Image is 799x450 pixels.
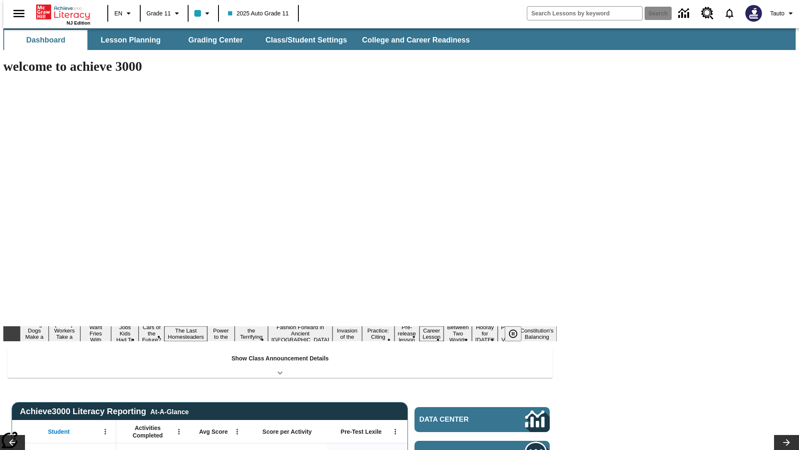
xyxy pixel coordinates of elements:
button: Slide 16 Point of View [498,323,517,344]
button: Slide 17 The Constitution's Balancing Act [517,320,557,347]
div: Home [36,3,90,25]
button: Slide 15 Hooray for Constitution Day! [472,323,498,344]
button: Slide 13 Career Lesson [419,326,444,341]
button: Slide 11 Mixed Practice: Citing Evidence [362,320,395,347]
div: Pause [505,326,530,341]
a: Notifications [719,2,740,24]
button: Slide 1 Diving Dogs Make a Splash [20,320,49,347]
button: Grade: Grade 11, Select a grade [143,6,185,21]
input: search field [527,7,642,20]
button: Select a new avatar [740,2,767,24]
h1: welcome to achieve 3000 [3,59,557,74]
button: Lesson carousel, Next [774,435,799,450]
button: Slide 7 Solar Power to the People [207,320,235,347]
span: Grade 11 [146,9,171,18]
span: Score per Activity [263,428,312,435]
button: Slide 10 The Invasion of the Free CD [333,320,362,347]
a: Data Center [414,407,550,432]
div: SubNavbar [3,28,796,50]
button: College and Career Readiness [355,30,476,50]
span: 2025 Auto Grade 11 [228,9,288,18]
span: Student [48,428,69,435]
a: Home [36,4,90,20]
span: NJ Edition [67,20,90,25]
p: Show Class Announcement Details [231,354,329,363]
button: Open side menu [7,1,31,26]
button: Slide 6 The Last Homesteaders [164,326,207,341]
button: Slide 2 Labor Day: Workers Take a Stand [49,320,80,347]
button: Class color is light blue. Change class color [191,6,216,21]
button: Open Menu [99,425,112,438]
button: Slide 14 Between Two Worlds [444,323,472,344]
a: Resource Center, Will open in new tab [696,2,719,25]
a: Data Center [673,2,696,25]
button: Slide 12 Pre-release lesson [395,323,419,344]
span: Data Center [419,415,497,424]
span: EN [114,9,122,18]
button: Lesson Planning [89,30,172,50]
div: Show Class Announcement Details [7,349,553,378]
span: Pre-Test Lexile [341,428,382,435]
button: Dashboard [4,30,87,50]
span: Avg Score [199,428,228,435]
button: Class/Student Settings [259,30,354,50]
div: SubNavbar [3,30,477,50]
button: Slide 3 Do You Want Fries With That? [80,317,112,350]
button: Grading Center [174,30,257,50]
button: Open Menu [231,425,243,438]
button: Slide 9 Fashion Forward in Ancient Rome [268,323,333,344]
button: Profile/Settings [767,6,799,21]
button: Slide 8 Attack of the Terrifying Tomatoes [235,320,268,347]
button: Open Menu [173,425,185,438]
img: Avatar [745,5,762,22]
button: Slide 5 Cars of the Future? [139,323,164,344]
button: Language: EN, Select a language [111,6,137,21]
span: Activities Completed [120,424,175,439]
span: Achieve3000 Literacy Reporting [20,407,189,416]
div: At-A-Glance [150,407,189,416]
button: Pause [505,326,521,341]
button: Open Menu [389,425,402,438]
span: Tauto [770,9,784,18]
button: Slide 4 Dirty Jobs Kids Had To Do [111,317,139,350]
